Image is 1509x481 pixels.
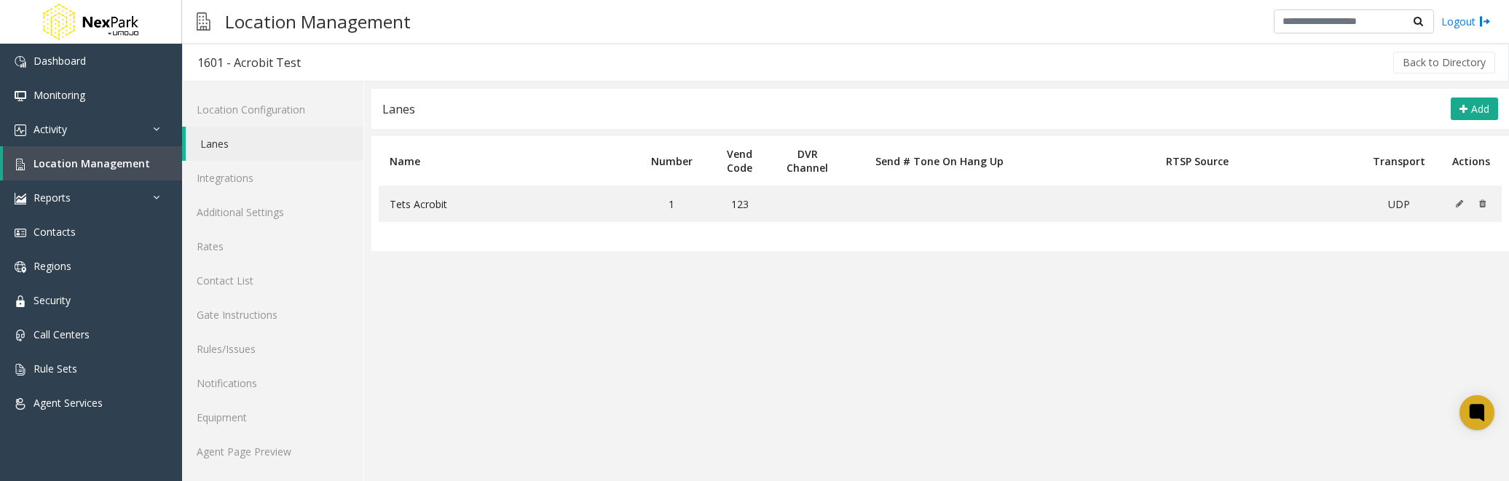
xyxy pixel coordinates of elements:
[379,136,636,186] th: Name
[15,398,26,410] img: 'icon'
[186,127,363,161] a: Lanes
[182,161,363,195] a: Integrations
[772,136,843,186] th: DVR Channel
[182,366,363,400] a: Notifications
[15,295,26,307] img: 'icon'
[707,136,771,186] th: Vend Code
[3,146,182,180] a: Location Management
[182,400,363,434] a: Equipment
[1451,98,1498,121] button: Add
[182,263,363,298] a: Contact List
[15,56,26,68] img: 'icon'
[15,330,26,341] img: 'icon'
[15,193,26,204] img: 'icon'
[34,259,71,273] span: Regions
[636,136,707,186] th: Number
[1036,136,1358,186] th: RTSP Source
[15,90,26,102] img: 'icon'
[390,197,447,211] span: Tets Acrobit
[34,54,86,68] span: Dashboard
[34,88,85,102] span: Monitoring
[1441,14,1491,29] a: Logout
[182,434,363,469] a: Agent Page Preview
[1471,102,1489,116] span: Add
[34,122,67,136] span: Activity
[34,293,71,307] span: Security
[1479,14,1491,29] img: logout
[182,298,363,332] a: Gate Instructions
[218,4,418,39] h3: Location Management
[382,100,415,119] div: Lanes
[34,327,90,341] span: Call Centers
[182,195,363,229] a: Additional Settings
[197,53,301,72] div: 1601 - Acrobit Test
[34,225,76,239] span: Contacts
[34,156,150,170] span: Location Management
[34,362,77,375] span: Rule Sets
[15,124,26,136] img: 'icon'
[1393,52,1495,73] button: Back to Directory
[15,261,26,273] img: 'icon'
[1358,136,1440,186] th: Transport
[34,191,71,204] span: Reports
[636,186,707,222] td: 1
[15,159,26,170] img: 'icon'
[1358,186,1440,222] td: UDP
[182,92,363,127] a: Location Configuration
[182,332,363,366] a: Rules/Issues
[182,229,363,263] a: Rates
[197,4,210,39] img: pageIcon
[707,186,771,222] td: 123
[15,227,26,239] img: 'icon'
[34,396,103,410] span: Agent Services
[1441,136,1502,186] th: Actions
[15,364,26,375] img: 'icon'
[843,136,1036,186] th: Send # Tone On Hang Up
